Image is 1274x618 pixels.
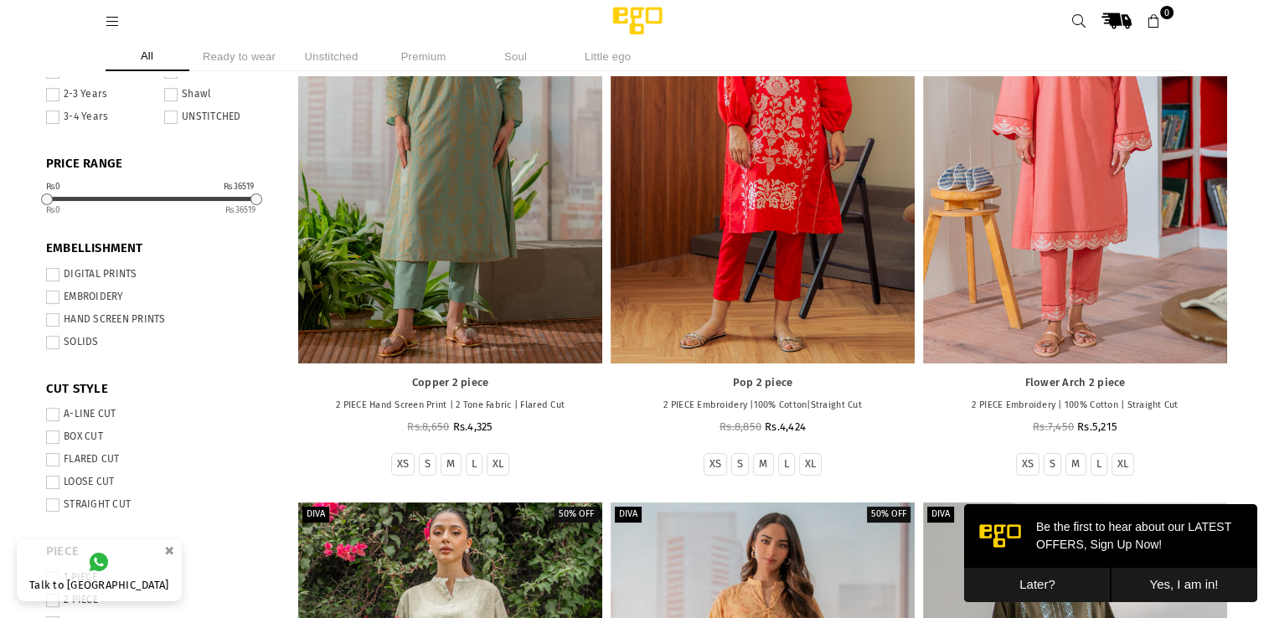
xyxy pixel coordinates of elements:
a: Pop 2 piece [619,376,906,390]
button: Yes, I am in! [147,64,293,98]
label: Diva [615,507,642,523]
li: Soul [474,42,558,71]
a: Menu [98,14,128,27]
div: ₨36519 [224,183,254,191]
ins: 36519 [225,205,255,215]
label: A-LINE CUT [46,408,272,421]
span: 0 [1160,6,1173,19]
label: FLARED CUT [46,453,272,466]
span: Rs.8,850 [720,420,761,433]
label: Shawl [164,88,272,101]
label: BOX CUT [46,430,272,444]
div: ₨0 [46,183,61,191]
a: Search [1064,6,1094,36]
li: All [106,42,189,71]
span: Rs.4,424 [765,420,806,433]
label: XS [709,457,722,471]
li: Ready to wear [198,42,281,71]
label: SOLIDS [46,336,272,349]
label: 2-3 Years [46,88,154,101]
label: XL [1117,457,1129,471]
label: XS [1022,457,1034,471]
label: XS [397,457,410,471]
label: L [1096,457,1101,471]
label: S [425,457,431,471]
label: LOOSE CUT [46,476,272,489]
label: 50% off [867,507,910,523]
label: M [446,457,455,471]
span: Rs.7,450 [1033,420,1074,433]
label: Diva [927,507,954,523]
label: M [759,457,767,471]
a: Flower Arch 2 piece [931,376,1219,390]
label: M [1071,457,1080,471]
label: HAND SCREEN PRINTS [46,313,272,327]
p: 2 PIECE Embroidery |100% Cotton|Straight Cut [619,399,906,413]
a: Copper 2 piece [307,376,594,390]
p: 2 PIECE Hand Screen Print | 2 Tone Fabric | Flared Cut [307,399,594,413]
span: Rs.5,215 [1077,420,1117,433]
label: Diva [302,507,329,523]
a: Talk to [GEOGRAPHIC_DATA] [17,539,182,601]
span: Rs.4,325 [452,420,493,433]
label: 50% off [554,507,598,523]
label: 3-4 Years [46,111,154,124]
span: PRICE RANGE [46,156,272,173]
label: S [737,457,743,471]
iframe: webpush-onsite [964,504,1257,601]
img: Ego [566,4,709,38]
label: DIGITAL PRINTS [46,268,272,281]
label: EMBROIDERY [46,291,272,304]
span: Rs.8,650 [407,420,449,433]
label: S [1050,457,1055,471]
a: 0 [1139,6,1169,36]
label: UNSTITCHED [164,111,272,124]
label: STRAIGHT CUT [46,498,272,512]
p: 2 PIECE Embroidery | 100% Cotton | Straight Cut [931,399,1219,413]
span: EMBELLISHMENT [46,240,272,257]
label: XL [493,457,504,471]
ins: 0 [46,205,61,215]
label: L [472,457,477,471]
li: Unstitched [290,42,374,71]
button: × [159,537,179,564]
li: Premium [382,42,466,71]
li: Little ego [566,42,650,71]
label: XL [805,457,817,471]
label: L [784,457,789,471]
span: CUT STYLE [46,381,272,398]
